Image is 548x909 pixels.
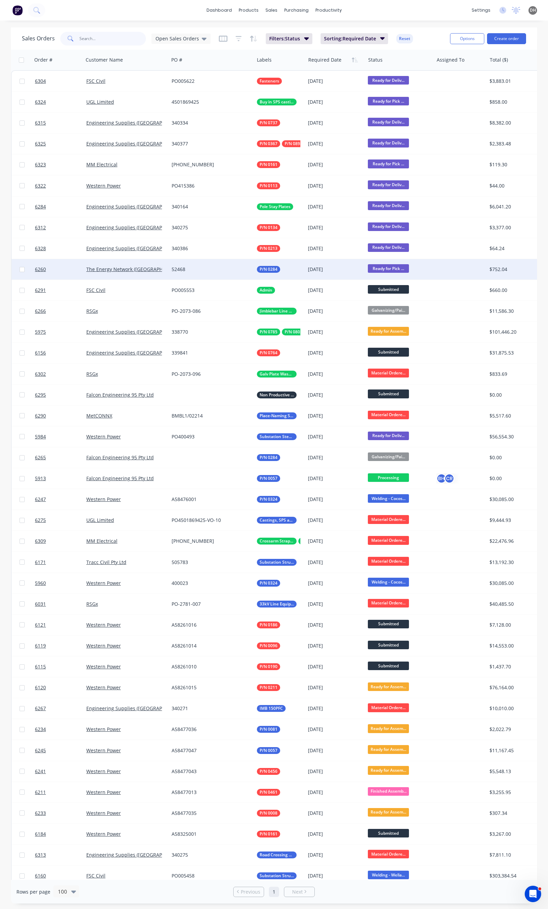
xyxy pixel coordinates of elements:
span: Ready for Pick ... [368,97,409,105]
div: PO-2073-096 [172,371,247,377]
span: 6260 [35,266,46,273]
div: 340164 [172,203,247,210]
span: Galvanizing/Pai... [368,306,409,315]
button: Filters:Status [266,33,312,44]
span: Previous [241,888,260,895]
button: Admin [257,287,275,294]
div: $11,586.30 [489,308,543,315]
div: $3,377.00 [489,224,543,231]
span: 5960 [35,580,46,587]
div: $3,883.01 [489,78,543,85]
div: [DATE] [308,78,362,85]
button: P/N 0367P/N 0898 [257,140,305,147]
div: [DATE] [308,140,362,147]
span: 6266 [35,308,46,315]
div: $31,875.53 [489,349,543,356]
img: Factory [12,5,23,15]
span: P/N 0898 [285,140,302,147]
button: Substation Structural Steel [257,559,297,566]
span: 6234 [35,726,46,733]
a: 5913 [35,468,86,489]
a: 6260 [35,259,86,280]
span: P/N 0190 [260,663,277,670]
span: Open Sales Orders [155,35,199,42]
a: 6247 [35,489,86,510]
span: 6304 [35,78,46,85]
div: PO005553 [172,287,247,294]
span: Ready for Deliv... [368,118,409,126]
a: 6031 [35,594,86,614]
span: P/N 0284 [260,266,277,273]
span: 6284 [35,203,46,210]
a: 5984 [35,426,86,447]
a: UGL Limited [86,517,114,523]
div: [PHONE_NUMBER] [172,161,247,168]
button: P/N 0134 [257,224,280,231]
button: Substation Steel & Ali [257,433,297,440]
a: Falcon Engineering 95 Pty Ltd [86,392,154,398]
a: MM Electrical [86,538,117,544]
span: 6275 [35,517,46,524]
span: Substation Steel & Ali [260,433,294,440]
a: 6211 [35,782,86,803]
span: 6156 [35,349,46,356]
h1: Sales Orders [22,35,55,42]
span: Non Productive Tasks [260,392,294,398]
a: Western Power [86,810,121,816]
a: 6234 [35,719,86,740]
span: Castings, SPS and Buy In [260,517,294,524]
span: 6184 [35,831,46,837]
span: P/N 0461 [260,789,277,796]
span: Place-Naming Signage Stands [260,412,294,419]
button: P/N 0737 [257,119,280,126]
div: settings [468,5,494,15]
button: Substation Structural Steel [257,872,297,879]
div: [DATE] [308,99,362,105]
button: P/N 0081 [257,726,280,733]
span: Submitted [368,285,409,294]
div: BMBL1/02214 [172,412,247,419]
a: 6302 [35,364,86,384]
a: 6160 [35,866,86,886]
span: P/N 0213 [260,245,277,252]
div: $64.24 [489,245,543,252]
button: P/N 0213 [257,245,280,252]
span: 6267 [35,705,46,712]
span: 6233 [35,810,46,817]
button: 33kV Line Equipment [257,601,297,607]
a: 6267 [35,698,86,719]
span: P/N 0367 [260,140,277,147]
span: Ready for Deliv... [368,432,409,440]
button: Create order [487,33,526,44]
a: Engineering Supplies ([GEOGRAPHIC_DATA]) Pty Ltd [86,245,203,252]
a: 6284 [35,196,86,217]
div: Status [368,56,383,63]
div: [DATE] [308,287,362,294]
a: 6325 [35,133,86,154]
a: 6120 [35,677,86,698]
button: P/N 0456 [257,768,280,775]
a: Engineering Supplies ([GEOGRAPHIC_DATA]) Pty Ltd [86,349,203,356]
a: FSC Civil [86,287,105,293]
span: Ready for Pick ... [368,264,409,273]
button: P/N 0057 [257,747,280,754]
button: P/N 0190 [257,663,280,670]
a: Engineering Supplies ([GEOGRAPHIC_DATA]) Pty Ltd [86,140,203,147]
span: P/N 0764 [260,349,277,356]
a: 6324 [35,92,86,112]
span: Next [292,888,303,895]
a: 6275 [35,510,86,530]
span: P/N 0284 [260,454,277,461]
a: RSGx [86,371,98,377]
a: Engineering Supplies ([GEOGRAPHIC_DATA]) Pty Ltd [86,705,203,712]
div: BH [436,473,447,484]
a: Western Power [86,726,121,732]
span: 5984 [35,433,46,440]
div: productivity [312,5,345,15]
span: P/N 0324 [260,580,277,587]
div: 52468 [172,266,247,273]
a: 6121 [35,615,86,635]
div: 4501869425 [172,99,247,105]
span: Jimblebar Line Equipment [260,308,294,315]
a: 6323 [35,154,86,175]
